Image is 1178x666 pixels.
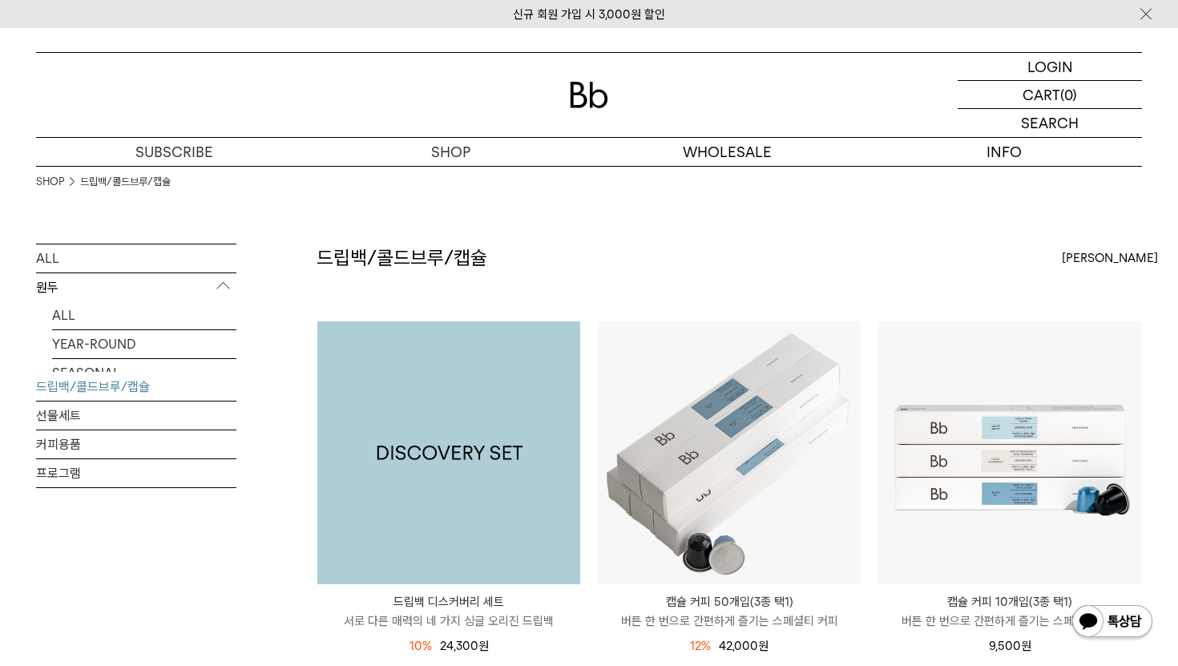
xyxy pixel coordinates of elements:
span: 9,500 [989,639,1031,653]
p: 버튼 한 번으로 간편하게 즐기는 스페셜티 커피 [598,612,861,631]
a: SUBSCRIBE [36,138,313,166]
a: 프로그램 [36,459,236,487]
a: ALL [52,301,236,329]
span: 원 [478,639,489,653]
h2: 드립백/콜드브루/캡슐 [317,244,487,272]
span: 원 [1021,639,1031,653]
p: CART [1023,81,1060,108]
a: ALL [36,244,236,272]
div: 10% [409,636,432,656]
p: 캡슐 커피 50개입(3종 택1) [598,592,861,612]
a: 드립백 디스커버리 세트 [317,321,580,584]
span: [PERSON_NAME] [1062,248,1158,268]
p: SEARCH [1021,109,1079,137]
a: 드립백 디스커버리 세트 서로 다른 매력의 네 가지 싱글 오리진 드립백 [317,592,580,631]
p: (0) [1060,81,1077,108]
p: 버튼 한 번으로 간편하게 즐기는 스페셜티 커피 [878,612,1141,631]
img: 캡슐 커피 50개입(3종 택1) [598,321,861,584]
a: YEAR-ROUND [52,330,236,358]
a: SEASONAL [52,359,236,387]
p: LOGIN [1027,53,1073,80]
a: 선물세트 [36,402,236,430]
a: 신규 회원 가입 시 3,000원 할인 [513,7,665,22]
img: 카카오톡 채널 1:1 채팅 버튼 [1071,603,1154,642]
a: 드립백/콜드브루/캡슐 [36,373,236,401]
img: 로고 [570,82,608,108]
a: SHOP [36,174,64,190]
img: 캡슐 커피 10개입(3종 택1) [878,321,1141,584]
a: 캡슐 커피 10개입(3종 택1) 버튼 한 번으로 간편하게 즐기는 스페셜티 커피 [878,592,1141,631]
span: 42,000 [719,639,769,653]
p: 서로 다른 매력의 네 가지 싱글 오리진 드립백 [317,612,580,631]
p: 드립백 디스커버리 세트 [317,592,580,612]
img: 1000001174_add2_035.jpg [317,321,580,584]
a: LOGIN [958,53,1142,81]
a: CART (0) [958,81,1142,109]
p: WHOLESALE [589,138,865,166]
a: 드립백/콜드브루/캡슐 [80,174,171,190]
span: 원 [758,639,769,653]
p: 캡슐 커피 10개입(3종 택1) [878,592,1141,612]
a: 캡슐 커피 50개입(3종 택1) 버튼 한 번으로 간편하게 즐기는 스페셜티 커피 [598,592,861,631]
a: 커피용품 [36,430,236,458]
a: SHOP [313,138,589,166]
p: 원두 [36,273,236,302]
p: INFO [865,138,1142,166]
span: 24,300 [440,639,489,653]
div: 12% [690,636,711,656]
